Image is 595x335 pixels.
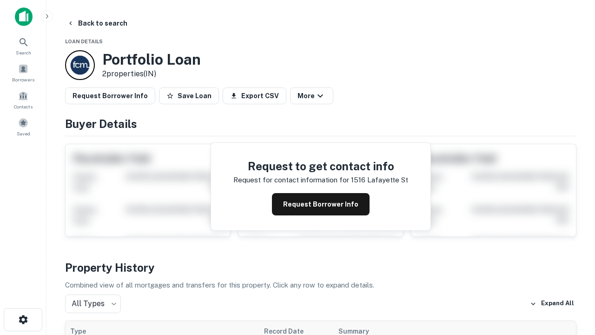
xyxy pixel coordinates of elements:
a: Saved [3,114,44,139]
button: Save Loan [159,87,219,104]
button: Back to search [63,15,131,32]
span: Borrowers [12,76,34,83]
span: Search [16,49,31,56]
span: Contacts [14,103,33,110]
button: Expand All [528,297,576,311]
p: Request for contact information for [233,174,349,186]
button: Export CSV [223,87,286,104]
button: Request Borrower Info [65,87,155,104]
h3: Portfolio Loan [102,51,201,68]
span: Saved [17,130,30,137]
a: Contacts [3,87,44,112]
img: capitalize-icon.png [15,7,33,26]
h4: Buyer Details [65,115,576,132]
a: Borrowers [3,60,44,85]
p: Combined view of all mortgages and transfers for this property. Click any row to expand details. [65,280,576,291]
button: More [290,87,333,104]
iframe: Chat Widget [549,261,595,305]
a: Search [3,33,44,58]
h4: Property History [65,259,576,276]
button: Request Borrower Info [272,193,370,215]
p: 1516 lafayette st [351,174,408,186]
span: Loan Details [65,39,103,44]
h4: Request to get contact info [233,158,408,174]
p: 2 properties (IN) [102,68,201,80]
div: All Types [65,295,121,313]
